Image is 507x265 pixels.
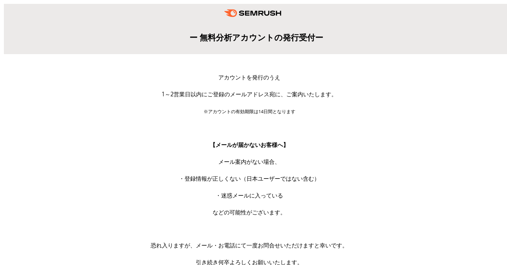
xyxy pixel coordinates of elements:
span: メール案内がない場合、 [218,158,280,166]
span: ・登録情報が正しくない（日本ユーザーではない含む） [179,175,320,182]
span: ・迷惑メールに入っている [215,192,283,199]
span: などの可能性がございます。 [213,208,286,216]
span: アカウントを発行のうえ [218,73,280,81]
span: 【メールが届かないお客様へ】 [210,141,289,149]
span: 恐れ入りますが、メール・お電話にて一度お問合せいただけますと幸いです。 [151,241,348,249]
span: 1～2営業日以内にご登録のメールアドレス宛に、ご案内いたします。 [162,90,337,98]
span: ※アカウントの有効期限は14日間となります [204,109,295,115]
span: ー 無料分析アカウントの発行受付ー [189,32,323,43]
